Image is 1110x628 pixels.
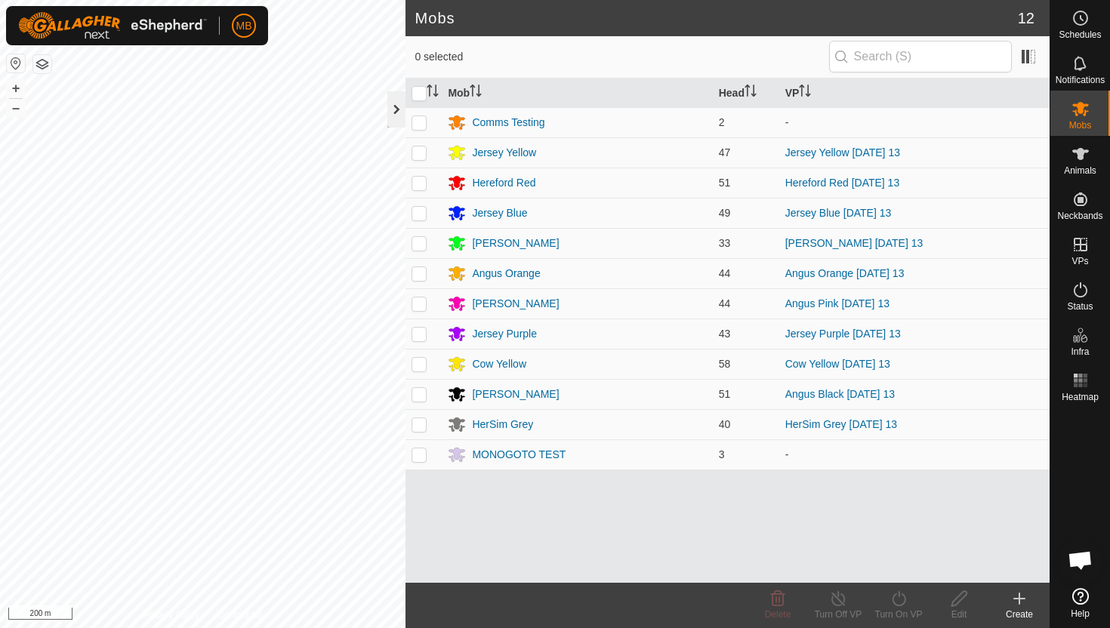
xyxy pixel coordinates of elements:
[829,41,1012,72] input: Search (S)
[719,267,731,279] span: 44
[785,267,905,279] a: Angus Orange [DATE] 13
[719,418,731,430] span: 40
[1056,75,1105,85] span: Notifications
[415,9,1017,27] h2: Mobs
[785,328,901,340] a: Jersey Purple [DATE] 13
[808,608,868,621] div: Turn Off VP
[472,175,535,191] div: Hereford Red
[472,326,537,342] div: Jersey Purple
[1057,211,1102,220] span: Neckbands
[1071,609,1090,618] span: Help
[719,207,731,219] span: 49
[7,99,25,117] button: –
[785,237,923,249] a: [PERSON_NAME] [DATE] 13
[236,18,252,34] span: MB
[799,87,811,99] p-sorticon: Activate to sort
[765,609,791,620] span: Delete
[472,266,540,282] div: Angus Orange
[33,55,51,73] button: Map Layers
[1058,537,1103,583] div: Open chat
[1059,30,1101,39] span: Schedules
[719,388,731,400] span: 51
[785,146,900,159] a: Jersey Yellow [DATE] 13
[719,116,725,128] span: 2
[989,608,1050,621] div: Create
[719,328,731,340] span: 43
[442,78,712,108] th: Mob
[7,79,25,97] button: +
[785,418,897,430] a: HerSim Grey [DATE] 13
[785,207,892,219] a: Jersey Blue [DATE] 13
[1069,121,1091,130] span: Mobs
[785,358,890,370] a: Cow Yellow [DATE] 13
[143,608,200,622] a: Privacy Policy
[719,177,731,189] span: 51
[1018,7,1034,29] span: 12
[785,388,895,400] a: Angus Black [DATE] 13
[1064,166,1096,175] span: Animals
[1071,257,1088,266] span: VPs
[868,608,929,621] div: Turn On VP
[929,608,989,621] div: Edit
[472,235,559,251] div: [PERSON_NAME]
[472,417,533,433] div: HerSim Grey
[472,296,559,312] div: [PERSON_NAME]
[472,115,544,131] div: Comms Testing
[1062,392,1099,402] span: Heatmap
[719,358,731,370] span: 58
[472,205,527,221] div: Jersey Blue
[472,386,559,402] div: [PERSON_NAME]
[7,54,25,72] button: Reset Map
[719,297,731,309] span: 44
[472,356,526,372] div: Cow Yellow
[745,87,757,99] p-sorticon: Activate to sort
[719,237,731,249] span: 33
[785,297,890,309] a: Angus Pink [DATE] 13
[1050,582,1110,624] a: Help
[719,448,725,460] span: 3
[1071,347,1089,356] span: Infra
[779,78,1050,108] th: VP
[415,49,828,65] span: 0 selected
[18,12,207,39] img: Gallagher Logo
[470,87,482,99] p-sorticon: Activate to sort
[713,78,779,108] th: Head
[785,177,899,189] a: Hereford Red [DATE] 13
[217,608,262,622] a: Contact Us
[779,439,1050,469] td: -
[779,107,1050,137] td: -
[719,146,731,159] span: 47
[1067,302,1093,311] span: Status
[472,447,566,463] div: MONOGOTO TEST
[427,87,439,99] p-sorticon: Activate to sort
[472,145,536,161] div: Jersey Yellow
